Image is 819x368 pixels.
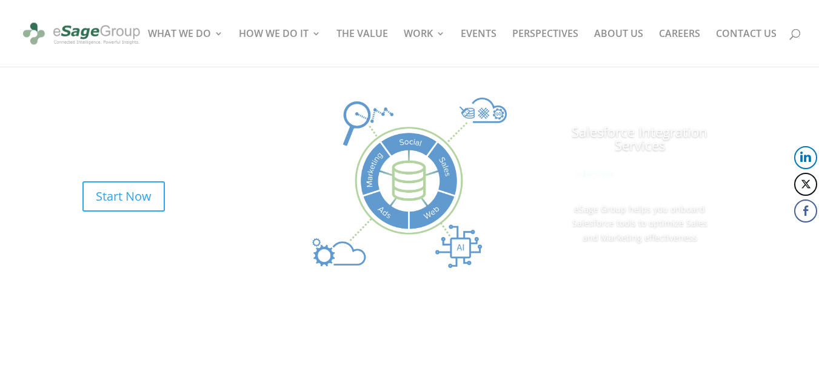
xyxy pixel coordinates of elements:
a: CONTACT US [716,29,777,67]
h1: From Data Integration to Data Science [82,134,276,147]
a: ABOUT US [594,29,643,67]
a: CAREERS [659,29,700,67]
a: HOW WE DO IT [239,29,321,67]
img: eSage Group [21,17,142,50]
a: Learn More [594,257,685,287]
a: WHAT WE DO [148,29,223,67]
a: Start Now [82,181,165,212]
p: eSage Group helps you onboard Salesforce tools to optimize Sales and Marketing effectiveness [568,202,712,245]
a: Salesforce Integration Services [572,122,707,154]
button: LinkedIn Share [794,146,817,169]
button: Facebook Share [794,199,817,222]
a: WORK [404,29,445,67]
a: PERSPECTIVES [512,29,578,67]
h2: Our team of Salesforce, Azure, AWS, Snowflake, and Google cloud experts help clients integrate an... [82,153,276,163]
button: Twitter Share [794,173,817,196]
a: EVENTS [461,29,496,67]
a: THE VALUE [336,29,388,67]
